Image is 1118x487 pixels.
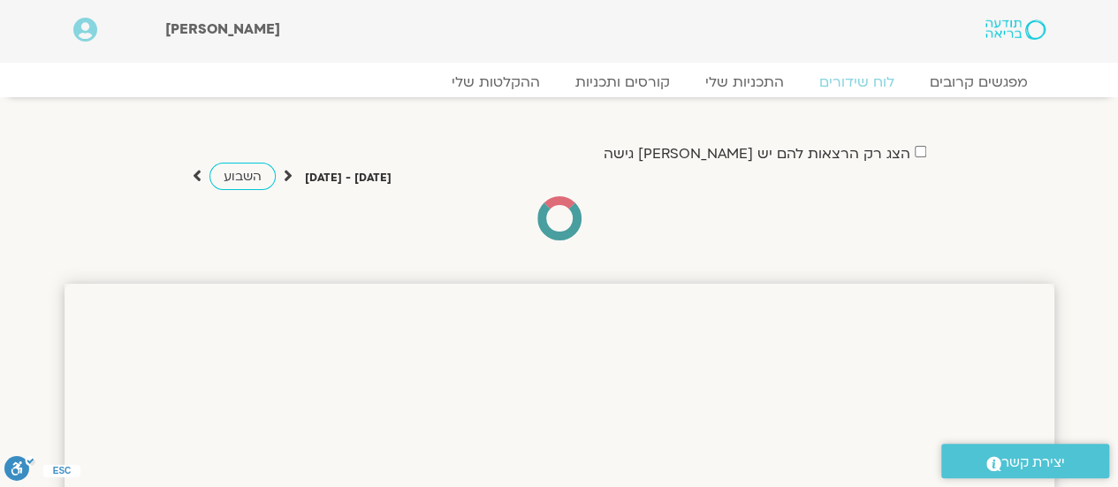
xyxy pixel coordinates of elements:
a: לוח שידורים [802,73,912,91]
a: ההקלטות שלי [434,73,558,91]
nav: Menu [73,73,1046,91]
a: התכניות שלי [688,73,802,91]
a: יצירת קשר [941,444,1109,478]
a: מפגשים קרובים [912,73,1046,91]
a: קורסים ותכניות [558,73,688,91]
span: יצירת קשר [1001,451,1065,475]
span: השבוע [224,168,262,185]
span: [PERSON_NAME] [165,19,280,39]
a: השבוע [209,163,276,190]
p: [DATE] - [DATE] [305,169,392,187]
label: הצג רק הרצאות להם יש [PERSON_NAME] גישה [604,146,910,162]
